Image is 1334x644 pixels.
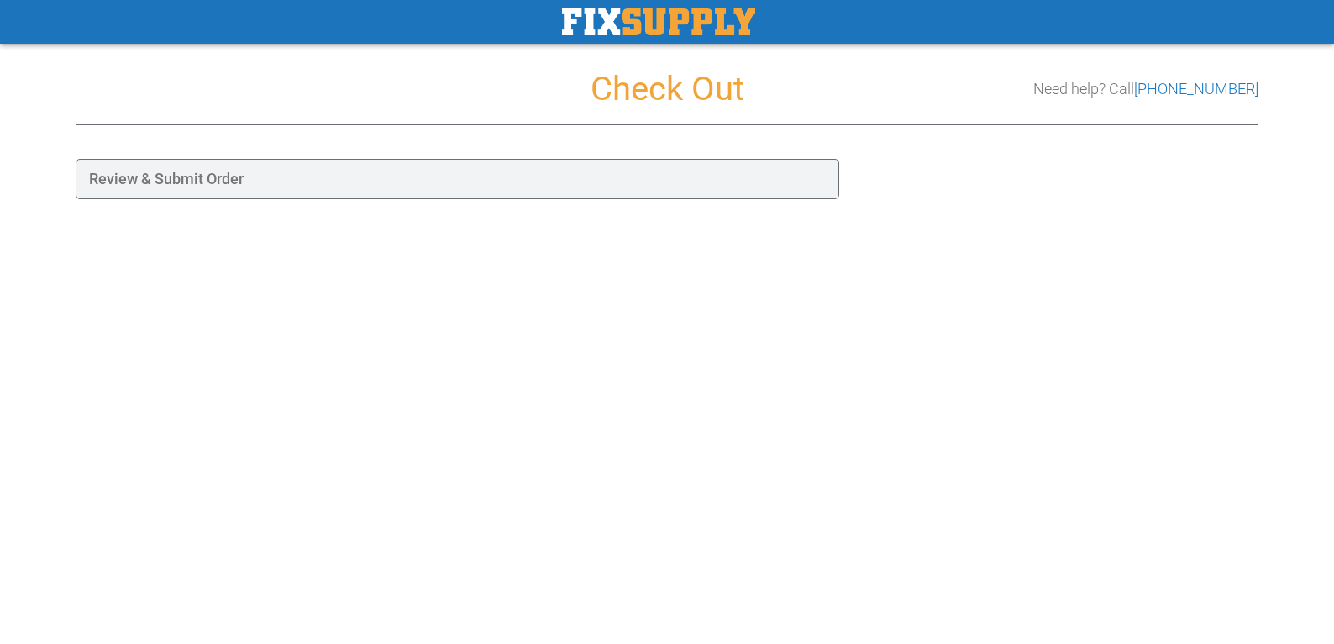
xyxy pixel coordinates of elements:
[76,71,1258,108] h1: Check Out
[1134,80,1258,98] a: [PHONE_NUMBER]
[1033,81,1258,98] h3: Need help? Call
[76,159,839,199] div: Review & Submit Order
[562,8,755,35] img: Fix Industrial Supply
[562,8,755,35] a: store logo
